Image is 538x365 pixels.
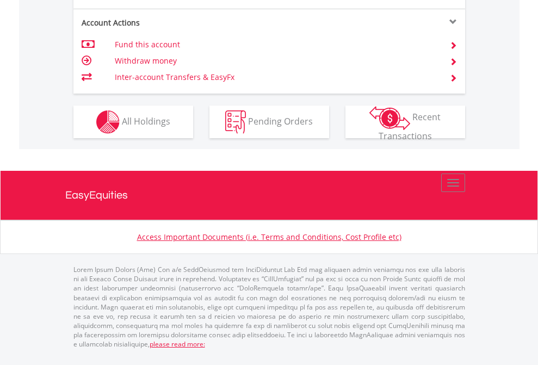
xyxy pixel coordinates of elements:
[209,106,329,138] button: Pending Orders
[115,69,436,85] td: Inter-account Transfers & EasyFx
[345,106,465,138] button: Recent Transactions
[248,115,313,127] span: Pending Orders
[115,53,436,69] td: Withdraw money
[122,115,170,127] span: All Holdings
[73,265,465,349] p: Lorem Ipsum Dolors (Ame) Con a/e SeddOeiusmod tem InciDiduntut Lab Etd mag aliquaen admin veniamq...
[65,171,473,220] a: EasyEquities
[369,106,410,130] img: transactions-zar-wht.png
[150,339,205,349] a: please read more:
[73,17,269,28] div: Account Actions
[115,36,436,53] td: Fund this account
[96,110,120,134] img: holdings-wht.png
[137,232,401,242] a: Access Important Documents (i.e. Terms and Conditions, Cost Profile etc)
[73,106,193,138] button: All Holdings
[225,110,246,134] img: pending_instructions-wht.png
